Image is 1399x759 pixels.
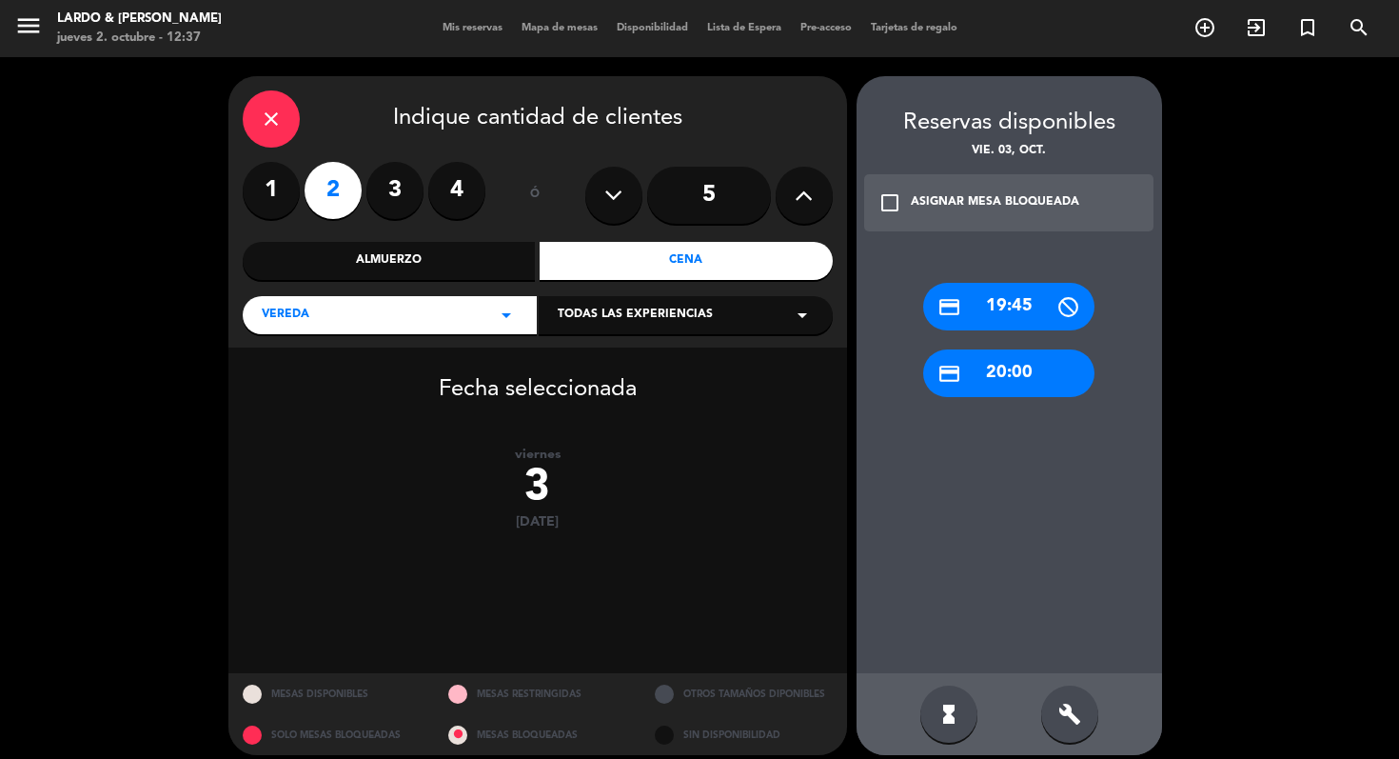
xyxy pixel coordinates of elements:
i: hourglass_full [937,703,960,726]
div: MESAS BLOQUEADAS [434,714,640,755]
div: 20:00 [923,350,1094,397]
span: Lista de Espera [698,23,791,33]
i: menu [14,11,43,40]
div: Almuerzo [243,242,536,280]
button: menu [14,11,43,47]
i: add_circle_outline [1193,16,1216,39]
div: jueves 2. octubre - 12:37 [57,29,222,48]
div: ó [504,162,566,229]
div: Cena [540,242,833,280]
i: credit_card [937,362,961,386]
label: 1 [243,162,300,219]
i: arrow_drop_down [791,304,814,327]
i: check_box_outline_blank [878,191,901,214]
i: build [1058,703,1081,726]
div: Indique cantidad de clientes [243,90,833,148]
span: Todas las experiencias [558,306,713,325]
i: search [1348,16,1370,39]
span: Pre-acceso [791,23,861,33]
div: Lardo & [PERSON_NAME] [57,10,222,29]
i: credit_card [937,295,961,319]
div: Fecha seleccionada [228,348,847,409]
div: SIN DISPONIBILIDAD [640,714,847,755]
div: Reservas disponibles [857,105,1162,142]
label: 4 [428,162,485,219]
div: viernes [228,447,847,463]
div: vie. 03, oct. [857,142,1162,161]
span: VEREDA [262,306,309,325]
div: [DATE] [228,514,847,530]
div: 19:45 [923,283,1094,330]
div: SOLO MESAS BLOQUEADAS [228,714,435,755]
i: turned_in_not [1296,16,1319,39]
span: Mapa de mesas [512,23,607,33]
span: Mis reservas [433,23,512,33]
i: close [260,108,283,130]
label: 3 [366,162,424,219]
i: arrow_drop_down [495,304,518,327]
label: 2 [305,162,362,219]
div: MESAS RESTRINGIDAS [434,673,640,714]
div: OTROS TAMAÑOS DIPONIBLES [640,673,847,714]
span: Tarjetas de regalo [861,23,967,33]
div: 3 [228,463,847,514]
div: MESAS DISPONIBLES [228,673,435,714]
span: Disponibilidad [607,23,698,33]
div: ASIGNAR MESA BLOQUEADA [911,193,1079,212]
i: exit_to_app [1245,16,1268,39]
